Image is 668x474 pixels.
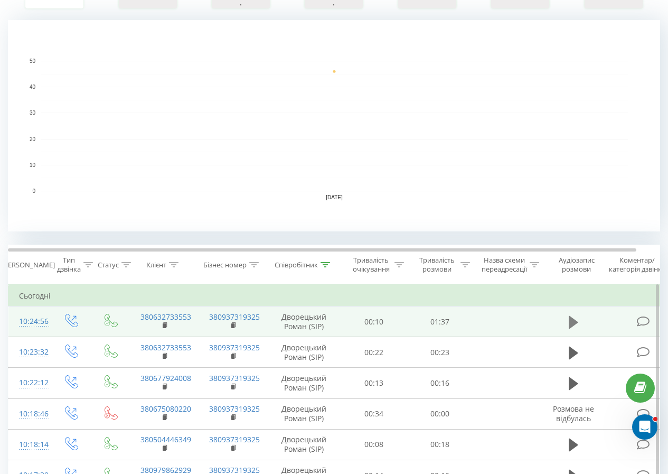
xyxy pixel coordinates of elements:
span: Розмова не відбулась [553,404,594,423]
div: [PERSON_NAME] [2,261,55,269]
td: Дворецький Роман (SIP) [267,337,341,368]
div: Співробітник [275,261,318,269]
div: 10:24:56 [19,311,40,332]
td: 00:10 [341,306,407,337]
td: 00:22 [341,337,407,368]
td: 01:37 [407,306,473,337]
a: 380937319325 [209,373,260,383]
div: Тривалість очікування [350,256,392,274]
div: 10:18:46 [19,404,40,424]
td: 00:16 [407,368,473,398]
svg: A chart. [8,20,660,231]
text: 50 [30,58,36,64]
div: Клієнт [146,261,166,269]
td: 00:18 [407,429,473,460]
a: 380632733553 [140,342,191,352]
div: 10:22:12 [19,373,40,393]
a: 380937319325 [209,312,260,322]
div: Назва схеми переадресації [482,256,527,274]
div: 10:23:32 [19,342,40,363]
iframe: Intercom live chat [632,414,657,440]
td: 00:13 [341,368,407,398]
text: 10 [30,162,36,168]
a: 380632733553 [140,312,191,322]
div: Тривалість розмови [416,256,458,274]
td: Дворецький Роман (SIP) [267,429,341,460]
div: 10:18:14 [19,434,40,455]
div: Статус [98,261,119,269]
td: 00:23 [407,337,473,368]
a: 380937319325 [209,404,260,414]
td: Дворецький Роман (SIP) [267,306,341,337]
text: 30 [30,110,36,116]
a: 380937319325 [209,434,260,444]
div: Аудіозапис розмови [551,256,602,274]
td: Дворецький Роман (SIP) [267,368,341,398]
a: 380937319325 [209,342,260,352]
a: 380675080220 [140,404,191,414]
div: Бізнес номер [203,261,247,269]
td: 00:34 [341,398,407,429]
a: 380677924008 [140,373,191,383]
td: Дворецький Роман (SIP) [267,398,341,429]
td: 00:00 [407,398,473,429]
text: [DATE] [326,194,343,200]
div: Коментар/категорія дзвінка [606,256,668,274]
a: 380504446349 [140,434,191,444]
div: Тип дзвінка [57,256,81,274]
text: 40 [30,84,36,90]
text: 20 [30,136,36,142]
text: 0 [32,188,35,194]
td: 00:08 [341,429,407,460]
